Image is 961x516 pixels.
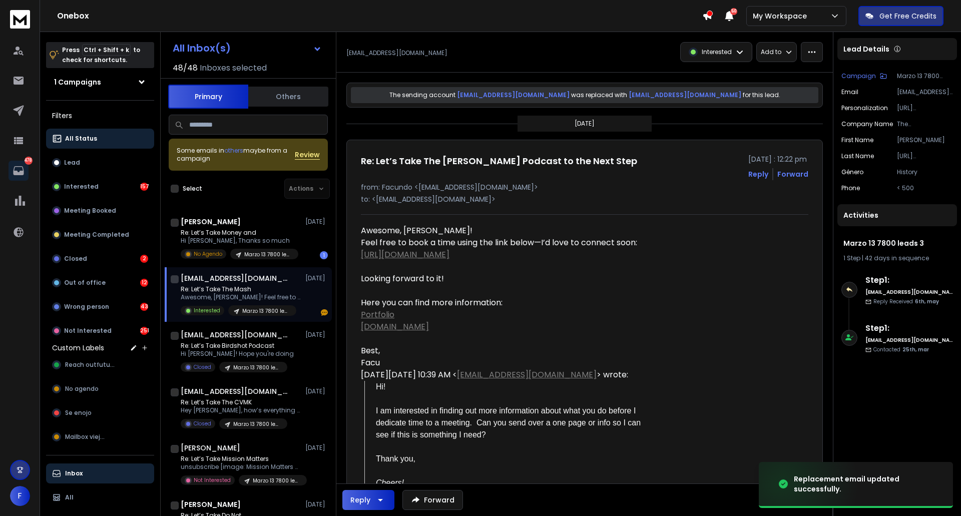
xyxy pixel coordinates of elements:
p: Re: Let’s Take The Mash [181,285,301,293]
p: Re: Let’s Take Birdshot Podcast [181,342,294,350]
p: Personalization [841,104,888,112]
p: Closed [64,255,87,263]
h3: Filters [46,109,154,123]
button: F [10,486,30,506]
p: Add to [761,48,781,56]
div: Looking forward to it! [361,273,653,285]
span: [EMAIL_ADDRESS][DOMAIN_NAME] [629,91,741,99]
h6: [EMAIL_ADDRESS][DOMAIN_NAME] [865,288,953,296]
div: Replacement email updated successfully. [794,474,941,494]
div: Facu [361,357,653,369]
p: History [897,168,953,176]
h3: Custom Labels [52,343,104,353]
div: Feel free to book a time using the link below—I’d love to connect soon: [361,237,653,249]
p: Interested [702,48,732,56]
p: Re: Let’s Take Money and [181,229,298,237]
div: Awesome, [PERSON_NAME]! [361,225,653,237]
p: Marzo 13 7800 leads 3 [897,72,953,80]
p: Re: Let’s Take Mission Matters [181,455,301,463]
div: Best, [361,345,653,357]
p: [DATE] [305,387,328,395]
span: Reach outfuture [65,361,116,369]
button: Lead [46,153,154,173]
p: Press to check for shortcuts. [62,45,140,65]
button: Primary [168,85,248,109]
h1: [PERSON_NAME] [181,217,241,227]
p: The [PERSON_NAME] Podcast [897,120,953,128]
button: No agendo [46,379,154,399]
div: 12 [140,279,148,287]
p: Marzo 13 7800 leads 3 [242,307,290,315]
button: Review [295,150,320,160]
p: Email [841,88,858,96]
button: Not Interested251 [46,321,154,341]
div: 157 [140,183,148,191]
img: logo [10,10,30,29]
button: Inbox [46,463,154,483]
p: [DATE] [305,274,328,282]
p: [DATE] : 12:22 pm [748,154,808,164]
div: 2 [140,255,148,263]
h6: Step 1 : [865,274,953,286]
h1: [EMAIL_ADDRESS][DOMAIN_NAME] [181,330,291,340]
p: 478 [25,157,33,165]
h6: Step 1 : [865,322,953,334]
h6: [EMAIL_ADDRESS][DOMAIN_NAME] [865,336,953,344]
p: Hi [PERSON_NAME], Thanks so much [181,237,298,245]
button: Out of office12 [46,273,154,293]
button: Campaign [841,72,887,80]
span: [EMAIL_ADDRESS][DOMAIN_NAME] [457,91,570,99]
a: [DOMAIN_NAME] [361,321,429,332]
div: Activities [837,204,957,226]
a: [URL][DOMAIN_NAME] [361,249,449,260]
h1: [EMAIL_ADDRESS][DOMAIN_NAME] [181,273,291,283]
p: Closed [194,420,211,427]
button: Wrong person43 [46,297,154,317]
p: My Workspace [753,11,811,21]
h1: Re: Let’s Take The [PERSON_NAME] Podcast to the Next Step [361,154,637,168]
button: All Status [46,129,154,149]
button: Closed2 [46,249,154,269]
div: [DATE][DATE] 10:39 AM < > wrote: [361,369,653,381]
a: Portfolio [361,309,394,320]
div: Thank you, [376,453,653,465]
p: Marzo 13 7800 leads 3 [233,364,281,371]
div: I am interested in finding out more information about what you do before I dedicate time to a mee... [376,405,653,441]
h1: [PERSON_NAME] [181,499,241,509]
p: Meeting Booked [64,207,116,215]
p: [URL][DOMAIN_NAME] [897,152,953,160]
button: Se enojo [46,403,154,423]
p: Interested [194,307,220,314]
div: | [843,254,951,262]
p: Last Name [841,152,874,160]
p: Get Free Credits [879,11,936,21]
span: Ctrl + Shift + k [82,44,131,56]
p: Lead Details [843,44,889,54]
div: Hi! [376,381,653,393]
p: Meeting Completed [64,231,129,239]
button: Interested157 [46,177,154,197]
button: Mailbox viejos [46,427,154,447]
em: Cheers! [376,478,404,487]
p: [DATE] [575,120,595,128]
p: First Name [841,136,873,144]
p: Out of office [64,279,106,287]
button: Meeting Completed [46,225,154,245]
a: 478 [9,161,29,181]
p: Closed [194,363,211,371]
h3: Inboxes selected [200,62,267,74]
p: Marzo 13 7800 leads 3 [244,251,292,258]
p: Marzo 13 7800 leads [233,420,281,428]
span: Mailbox viejos [65,433,108,441]
p: unsubscribe [image: Mission Matters Media] [181,463,301,471]
h1: 1 Campaigns [54,77,101,87]
p: The sending account was replaced with for this lead. [389,91,780,99]
p: [PERSON_NAME] [897,136,953,144]
p: [URL][DOMAIN_NAME] [897,104,953,112]
h1: [EMAIL_ADDRESS][DOMAIN_NAME] [181,386,291,396]
span: Se enojo [65,409,92,417]
span: 1 Step [843,254,860,262]
p: [DATE] [305,218,328,226]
